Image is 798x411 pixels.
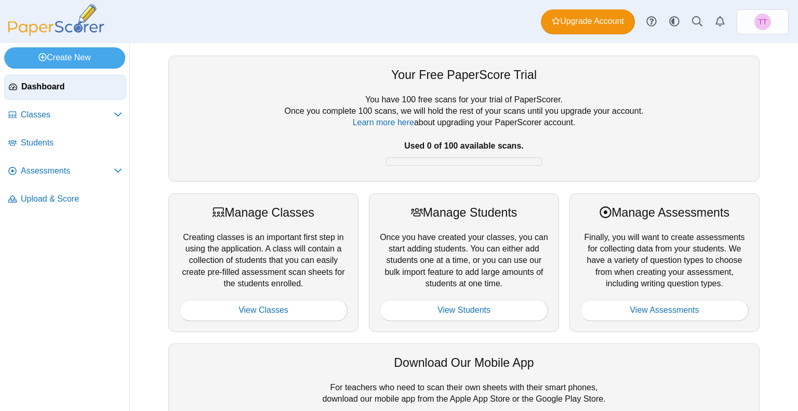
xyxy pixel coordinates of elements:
[380,204,548,221] div: Manage Students
[353,118,414,127] a: Learn more here
[4,47,125,68] a: Create New
[4,29,108,37] a: PaperScorer
[4,187,126,212] a: Upload & Score
[4,4,108,36] img: PaperScorer
[569,193,760,332] div: Finally, you will want to create assessments for collecting data from your students. We have a va...
[580,300,749,321] a: View Assessments
[21,81,122,92] span: Dashboard
[21,109,114,121] span: Classes
[4,75,126,100] a: Dashboard
[580,204,749,221] div: Manage Assessments
[21,193,122,205] span: Upload & Score
[179,300,348,321] a: View Classes
[552,16,624,27] span: Upgrade Account
[380,300,548,321] a: View Students
[179,94,749,171] div: You have 100 free scans for your trial of PaperScorer. Once you complete 100 scans, we will hold ...
[21,165,114,177] span: Assessments
[754,14,771,30] span: Tue Minh Truong
[4,159,126,184] a: Assessments
[179,204,348,221] div: Manage Classes
[4,103,126,128] a: Classes
[758,18,767,25] span: Tue Minh Truong
[21,137,122,149] span: Students
[179,67,749,83] div: Your Free PaperScore Trial
[541,9,635,34] a: Upgrade Account
[168,193,358,332] div: Creating classes is an important first step in using the application. A class will contain a coll...
[709,10,731,33] a: Alerts
[369,193,559,332] div: Once you have created your classes, you can start adding students. You can either add students on...
[4,131,126,156] a: Students
[179,354,749,371] div: Download Our Mobile App
[404,141,523,150] b: Used 0 of 100 available scans.
[737,9,789,34] a: Tue Minh Truong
